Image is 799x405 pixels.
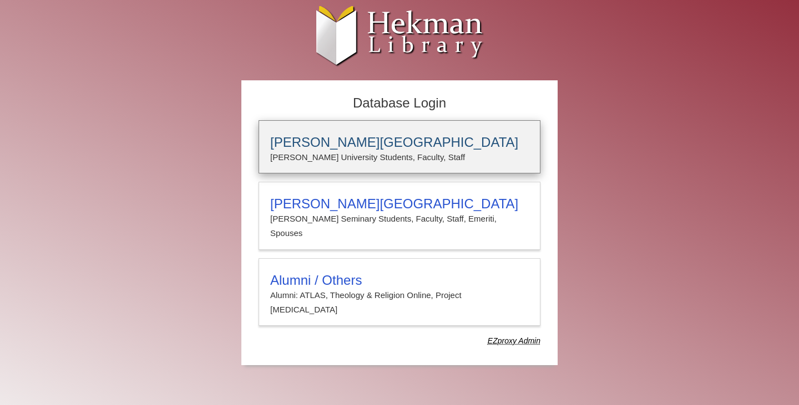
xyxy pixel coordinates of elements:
dfn: Use Alumni login [488,336,540,345]
p: Alumni: ATLAS, Theology & Religion Online, Project [MEDICAL_DATA] [270,288,529,317]
summary: Alumni / OthersAlumni: ATLAS, Theology & Religion Online, Project [MEDICAL_DATA] [270,273,529,317]
h3: [PERSON_NAME][GEOGRAPHIC_DATA] [270,135,529,150]
h2: Database Login [253,92,546,115]
a: [PERSON_NAME][GEOGRAPHIC_DATA][PERSON_NAME] Seminary Students, Faculty, Staff, Emeriti, Spouses [259,182,540,250]
h3: [PERSON_NAME][GEOGRAPHIC_DATA] [270,196,529,212]
p: [PERSON_NAME] Seminary Students, Faculty, Staff, Emeriti, Spouses [270,212,529,241]
h3: Alumni / Others [270,273,529,288]
a: [PERSON_NAME][GEOGRAPHIC_DATA][PERSON_NAME] University Students, Faculty, Staff [259,120,540,173]
p: [PERSON_NAME] University Students, Faculty, Staff [270,150,529,165]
